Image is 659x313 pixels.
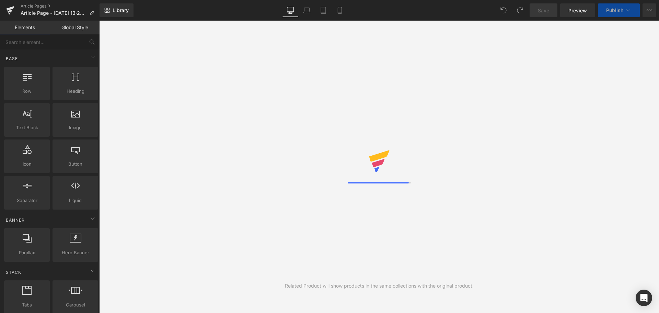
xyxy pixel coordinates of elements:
span: Parallax [6,249,48,256]
span: Icon [6,160,48,168]
button: Undo [497,3,510,17]
span: Save [538,7,549,14]
span: Article Page - [DATE] 13:20:53 [21,10,86,16]
span: Heading [55,88,96,95]
a: Global Style [50,21,100,34]
span: Text Block [6,124,48,131]
span: Hero Banner [55,249,96,256]
span: Row [6,88,48,95]
span: Base [5,55,19,62]
span: Banner [5,217,25,223]
div: Related Product will show products in the same collections with the original product. [285,282,474,290]
a: Laptop [299,3,315,17]
span: Liquid [55,197,96,204]
span: Tabs [6,301,48,309]
a: Preview [560,3,595,17]
span: Stack [5,269,22,276]
button: Publish [598,3,640,17]
span: Button [55,160,96,168]
span: Carousel [55,301,96,309]
a: New Library [100,3,134,17]
a: Tablet [315,3,332,17]
button: More [643,3,656,17]
span: Library [113,7,129,13]
a: Desktop [282,3,299,17]
span: Preview [568,7,587,14]
a: Mobile [332,3,348,17]
span: Separator [6,197,48,204]
button: Redo [513,3,527,17]
span: Publish [606,8,623,13]
div: Open Intercom Messenger [636,290,652,306]
span: Image [55,124,96,131]
a: Article Pages [21,3,100,9]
